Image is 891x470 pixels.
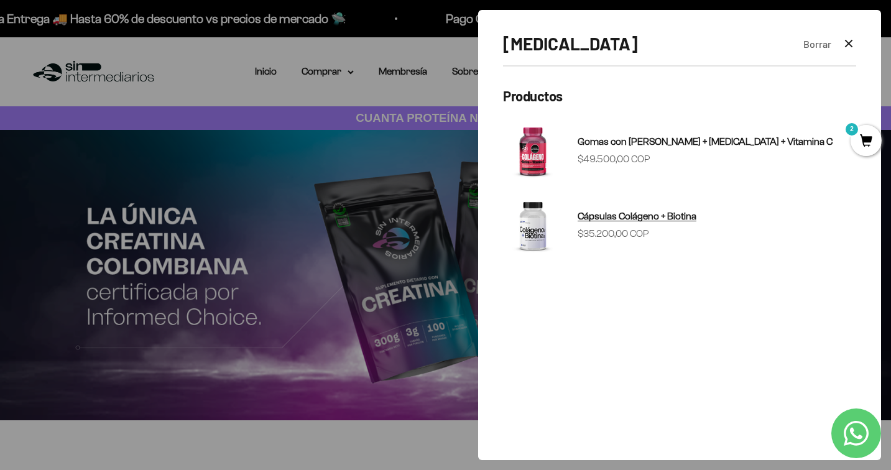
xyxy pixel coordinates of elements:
[578,151,650,167] sale-price: $49.500,00 COP
[578,211,696,221] span: Cápsulas Colágeno + Biotina
[503,121,856,180] a: Gomas con [PERSON_NAME] + [MEDICAL_DATA] + Vitamina C $49.500,00 COP
[503,195,856,255] a: Cápsulas Colágeno + Biotina $35.200,00 COP
[503,86,563,106] button: Productos
[503,30,793,58] input: Buscar
[503,121,563,180] img: Gomas con Colageno + Biotina + Vitamina C
[578,226,649,242] sale-price: $35.200,00 COP
[578,136,833,147] span: Gomas con [PERSON_NAME] + [MEDICAL_DATA] + Vitamina C
[851,135,882,149] a: 2
[803,36,831,52] button: Borrar
[844,122,859,137] mark: 2
[503,195,563,255] img: Cápsulas Colágeno + Biotina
